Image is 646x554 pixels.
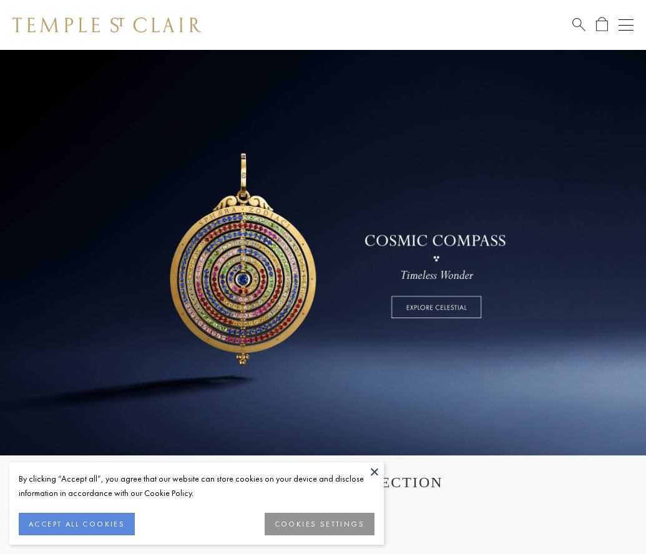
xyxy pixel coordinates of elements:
img: Temple St. Clair [12,17,201,32]
a: Search [572,17,585,32]
div: By clicking “Accept all”, you agree that our website can store cookies on your device and disclos... [19,472,374,500]
button: ACCEPT ALL COOKIES [19,513,135,535]
button: COOKIES SETTINGS [265,513,374,535]
button: Open navigation [619,17,634,32]
a: Open Shopping Bag [596,17,608,32]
